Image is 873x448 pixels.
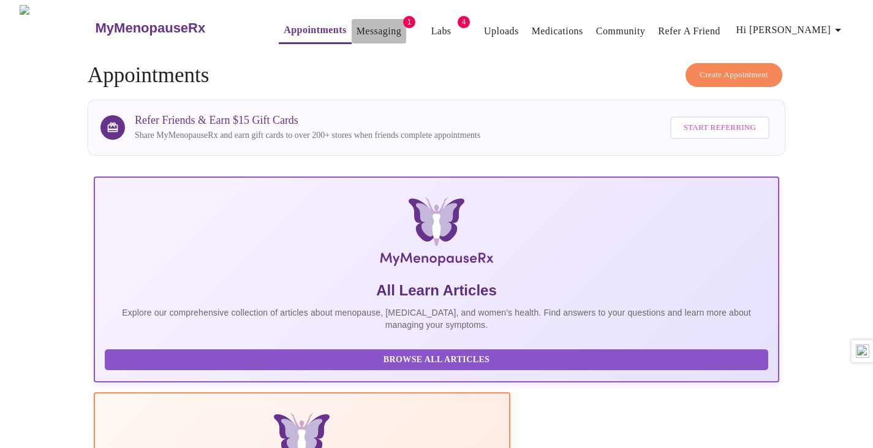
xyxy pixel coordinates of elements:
[135,129,480,142] p: Share MyMenopauseRx and earn gift cards to over 200+ stores when friends complete appointments
[117,352,756,368] span: Browse All Articles
[458,16,470,28] span: 4
[20,5,94,51] img: MyMenopauseRx Logo
[670,116,769,139] button: Start Referring
[731,18,850,42] button: Hi [PERSON_NAME]
[105,349,768,371] button: Browse All Articles
[135,114,480,127] h3: Refer Friends & Earn $15 Gift Cards
[596,23,646,40] a: Community
[686,63,782,87] button: Create Appointment
[105,281,768,300] h5: All Learn Articles
[431,23,452,40] a: Labs
[94,7,254,50] a: MyMenopauseRx
[88,63,785,88] h4: Appointments
[403,16,415,28] span: 1
[284,21,346,39] a: Appointments
[352,19,406,44] button: Messaging
[591,19,651,44] button: Community
[527,19,588,44] button: Medications
[479,19,524,44] button: Uploads
[208,197,665,271] img: MyMenopauseRx Logo
[658,23,720,40] a: Refer a Friend
[684,121,756,135] span: Start Referring
[279,18,351,44] button: Appointments
[105,306,768,331] p: Explore our comprehensive collection of articles about menopause, [MEDICAL_DATA], and women's hea...
[105,354,771,364] a: Browse All Articles
[667,110,773,145] a: Start Referring
[421,19,461,44] button: Labs
[357,23,401,40] a: Messaging
[96,20,206,36] h3: MyMenopauseRx
[736,21,845,39] span: Hi [PERSON_NAME]
[484,23,519,40] a: Uploads
[653,19,725,44] button: Refer a Friend
[532,23,583,40] a: Medications
[700,68,768,82] span: Create Appointment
